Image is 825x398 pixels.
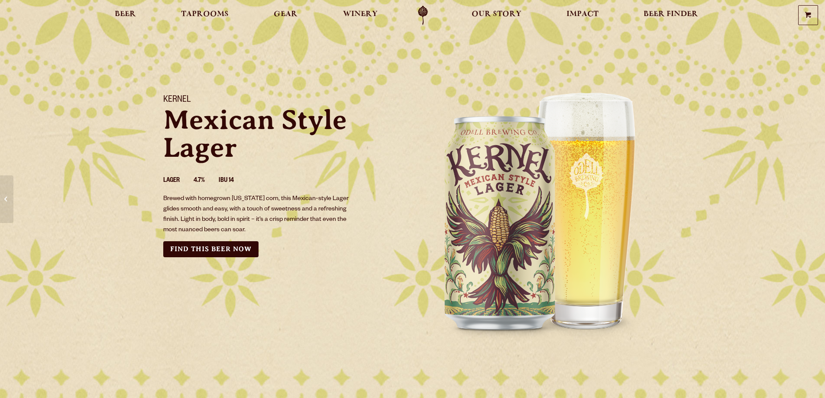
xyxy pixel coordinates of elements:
li: Lager [163,175,194,187]
a: Winery [337,6,383,25]
span: Beer Finder [644,11,698,18]
a: Odell Home [407,6,439,25]
a: Beer Finder [638,6,704,25]
span: Beer [115,11,136,18]
a: Gear [268,6,303,25]
span: Impact [566,11,599,18]
p: Brewed with homegrown [US_STATE] corn, this Mexican-style Lager glides smooth and easy, with a to... [163,194,355,236]
span: Taprooms [181,11,229,18]
li: 4.7% [194,175,219,187]
a: Beer [109,6,142,25]
p: Mexican Style Lager [163,106,402,162]
a: Taprooms [175,6,234,25]
li: IBU 14 [219,175,248,187]
a: Impact [561,6,604,25]
h1: Kernel [163,95,402,106]
a: Find this Beer Now [163,241,259,257]
span: Gear [274,11,298,18]
a: Our Story [466,6,527,25]
span: Winery [343,11,378,18]
span: Our Story [472,11,521,18]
